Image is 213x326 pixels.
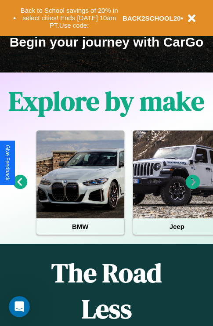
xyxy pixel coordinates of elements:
iframe: Intercom live chat [9,296,30,317]
div: Give Feedback [4,145,11,181]
b: BACK2SCHOOL20 [123,14,181,22]
h4: BMW [36,218,124,235]
h1: Explore by make [9,83,204,119]
button: Back to School savings of 20% in select cities! Ends [DATE] 10am PT.Use code: [16,4,123,32]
